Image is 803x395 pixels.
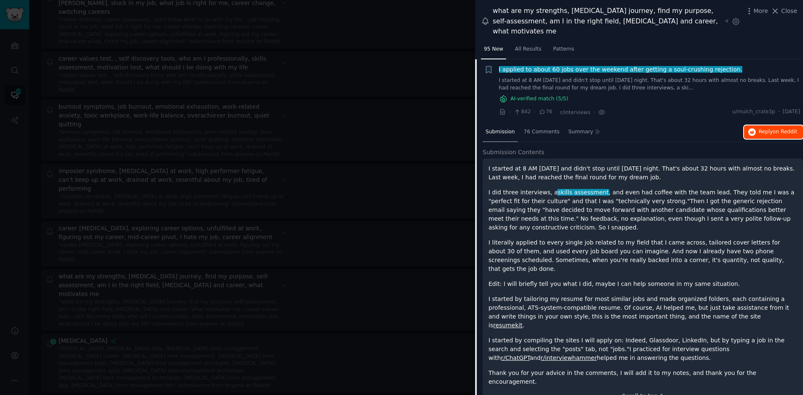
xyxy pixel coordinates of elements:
span: skills assessment [557,189,609,196]
p: I literally applied to every single job related to my field that I came across, tailored cover le... [488,238,797,273]
p: I started at 8 AM [DATE] and didn't stop until [DATE] night. That's about 32 hours with almost no... [488,164,797,182]
p: Thank you for your advice in the comments, I will add it to my notes, and thank you for the encou... [488,369,797,386]
span: 76 Comments [524,128,560,136]
span: Submission [486,128,515,136]
span: Summary [568,128,593,136]
p: Edit: I will briefly tell you what I did, maybe I can help someone in my same situation. [488,280,797,288]
a: 95 New [481,43,506,60]
div: what are my strengths, [MEDICAL_DATA] journey, find my purpose, self-assessment, am I in the righ... [493,6,722,37]
span: All Results [515,46,541,53]
a: Patterns [550,43,577,60]
a: resumekit [493,322,522,329]
span: I applied to about 60 jobs over the weekend after getting a soul-crushing rejection. [498,66,743,73]
span: u/mulch_crate3p [732,108,775,116]
span: · [509,108,511,117]
button: Replyon Reddit [744,125,803,139]
span: 842 [514,108,531,116]
span: r/interviews [560,110,590,115]
span: · [593,108,595,117]
button: More [745,7,768,15]
button: Close [771,7,797,15]
span: · [534,108,535,117]
span: · [555,108,557,117]
a: I started at 8 AM [DATE] and didn't stop until [DATE] night. That's about 32 hours with almost no... [499,77,800,92]
a: r/interviewhammer [541,354,597,361]
span: · [778,108,780,116]
span: Reply [759,128,797,136]
span: Submission Contents [483,148,545,157]
a: I applied to about 60 jobs over the weekend after getting a soul-crushing rejection. [499,65,743,74]
span: AI-verified match ( 5 /5) [511,95,568,103]
span: on Reddit [773,129,797,135]
p: I started by tailoring my resume for most similar jobs and made organized folders, each containin... [488,295,797,330]
span: [DATE] [783,108,800,116]
a: r/ChatGPT [501,354,530,361]
p: I did three interviews, a , and even had coffee with the team lead. They told me I was a "perfect... [488,188,797,232]
span: Patterns [553,46,574,53]
span: More [754,7,768,15]
p: I started by compiling the sites I will apply on: Indeed, Glassdoor, LinkedIn, but by typing a jo... [488,336,797,362]
span: Close [781,7,797,15]
span: 95 New [484,46,503,53]
a: All Results [512,43,544,60]
span: 76 [539,108,552,116]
